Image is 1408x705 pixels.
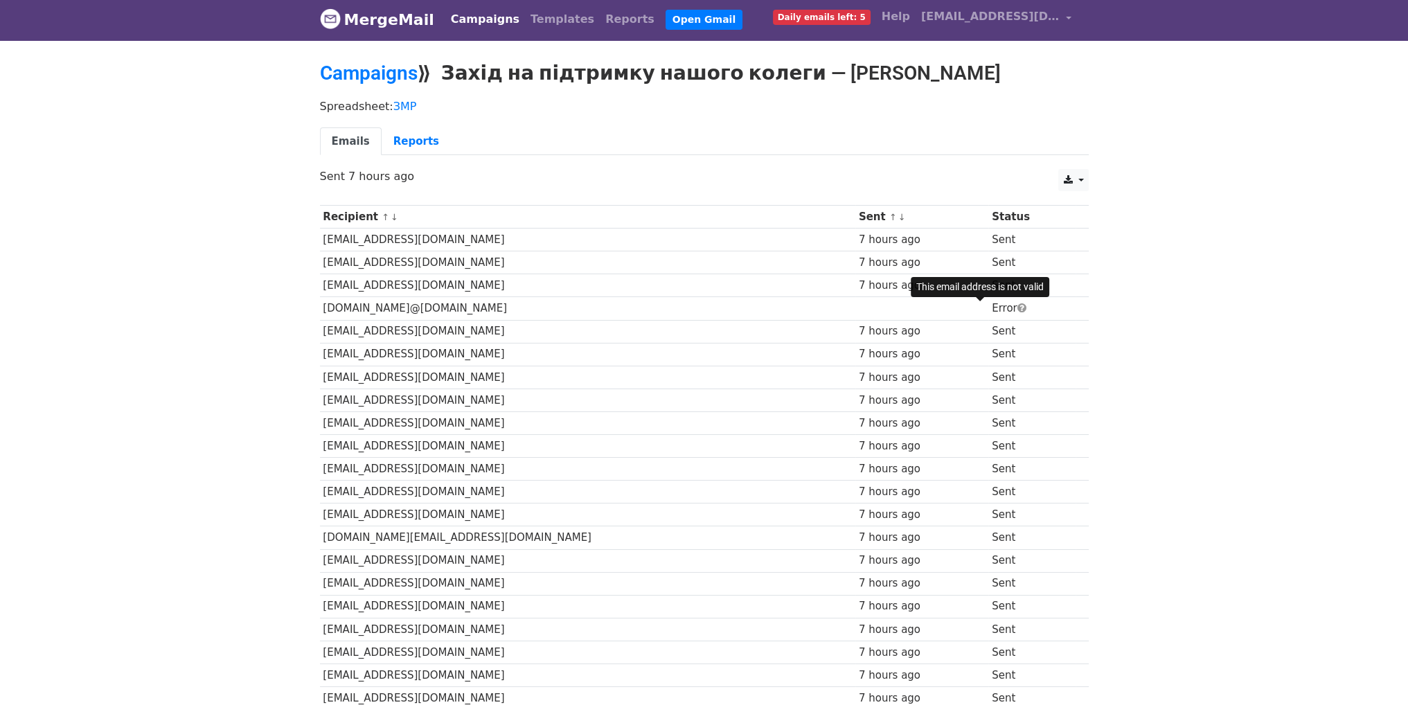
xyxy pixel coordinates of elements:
[320,618,855,641] td: [EMAIL_ADDRESS][DOMAIN_NAME]
[988,366,1076,389] td: Sent
[320,411,855,434] td: [EMAIL_ADDRESS][DOMAIN_NAME]
[382,127,451,156] a: Reports
[921,8,1060,25] span: [EMAIL_ADDRESS][DOMAIN_NAME]
[859,553,986,569] div: 7 hours ago
[859,507,986,523] div: 7 hours ago
[988,411,1076,434] td: Sent
[859,323,986,339] div: 7 hours ago
[859,278,986,294] div: 7 hours ago
[988,458,1076,481] td: Sent
[988,618,1076,641] td: Sent
[320,62,1089,85] h2: ⟫ Захід на підтримку нашого колеги — [PERSON_NAME]
[988,481,1076,503] td: Sent
[391,212,398,222] a: ↓
[859,370,986,386] div: 7 hours ago
[988,435,1076,458] td: Sent
[320,641,855,663] td: [EMAIL_ADDRESS][DOMAIN_NAME]
[320,127,382,156] a: Emails
[859,575,986,591] div: 7 hours ago
[1339,639,1408,705] iframe: Chat Widget
[320,62,418,84] a: Campaigns
[600,6,660,33] a: Reports
[988,389,1076,411] td: Sent
[859,461,986,477] div: 7 hours ago
[320,572,855,595] td: [EMAIL_ADDRESS][DOMAIN_NAME]
[859,346,986,362] div: 7 hours ago
[859,232,986,248] div: 7 hours ago
[320,320,855,343] td: [EMAIL_ADDRESS][DOMAIN_NAME]
[988,320,1076,343] td: Sent
[859,438,986,454] div: 7 hours ago
[911,277,1049,297] div: This email address is not valid
[767,3,876,30] a: Daily emails left: 5
[988,595,1076,618] td: Sent
[320,169,1089,184] p: Sent 7 hours ago
[320,206,855,229] th: Recipient
[320,503,855,526] td: [EMAIL_ADDRESS][DOMAIN_NAME]
[320,458,855,481] td: [EMAIL_ADDRESS][DOMAIN_NAME]
[382,212,389,222] a: ↑
[988,663,1076,686] td: Sent
[320,5,434,34] a: MergeMail
[988,526,1076,549] td: Sent
[320,595,855,618] td: [EMAIL_ADDRESS][DOMAIN_NAME]
[859,668,986,684] div: 7 hours ago
[320,343,855,366] td: [EMAIL_ADDRESS][DOMAIN_NAME]
[773,10,871,25] span: Daily emails left: 5
[988,503,1076,526] td: Sent
[988,229,1076,251] td: Sent
[988,206,1076,229] th: Status
[859,484,986,500] div: 7 hours ago
[988,572,1076,595] td: Sent
[320,274,855,297] td: [EMAIL_ADDRESS][DOMAIN_NAME]
[320,481,855,503] td: [EMAIL_ADDRESS][DOMAIN_NAME]
[859,393,986,409] div: 7 hours ago
[320,366,855,389] td: [EMAIL_ADDRESS][DOMAIN_NAME]
[320,549,855,572] td: [EMAIL_ADDRESS][DOMAIN_NAME]
[988,251,1076,274] td: Sent
[320,663,855,686] td: [EMAIL_ADDRESS][DOMAIN_NAME]
[393,100,417,113] a: ЗМР
[859,622,986,638] div: 7 hours ago
[988,549,1076,572] td: Sent
[988,343,1076,366] td: Sent
[916,3,1078,35] a: [EMAIL_ADDRESS][DOMAIN_NAME]
[320,99,1089,114] p: Spreadsheet:
[320,297,855,320] td: [DOMAIN_NAME]@[DOMAIN_NAME]
[859,530,986,546] div: 7 hours ago
[859,255,986,271] div: 7 hours ago
[320,526,855,549] td: [DOMAIN_NAME][EMAIL_ADDRESS][DOMAIN_NAME]
[988,641,1076,663] td: Sent
[898,212,906,222] a: ↓
[855,206,988,229] th: Sent
[320,251,855,274] td: [EMAIL_ADDRESS][DOMAIN_NAME]
[1339,639,1408,705] div: Виджет чата
[320,8,341,29] img: MergeMail logo
[988,297,1076,320] td: Error
[889,212,897,222] a: ↑
[876,3,916,30] a: Help
[859,645,986,661] div: 7 hours ago
[666,10,742,30] a: Open Gmail
[859,598,986,614] div: 7 hours ago
[320,229,855,251] td: [EMAIL_ADDRESS][DOMAIN_NAME]
[445,6,525,33] a: Campaigns
[320,435,855,458] td: [EMAIL_ADDRESS][DOMAIN_NAME]
[525,6,600,33] a: Templates
[859,416,986,431] div: 7 hours ago
[320,389,855,411] td: [EMAIL_ADDRESS][DOMAIN_NAME]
